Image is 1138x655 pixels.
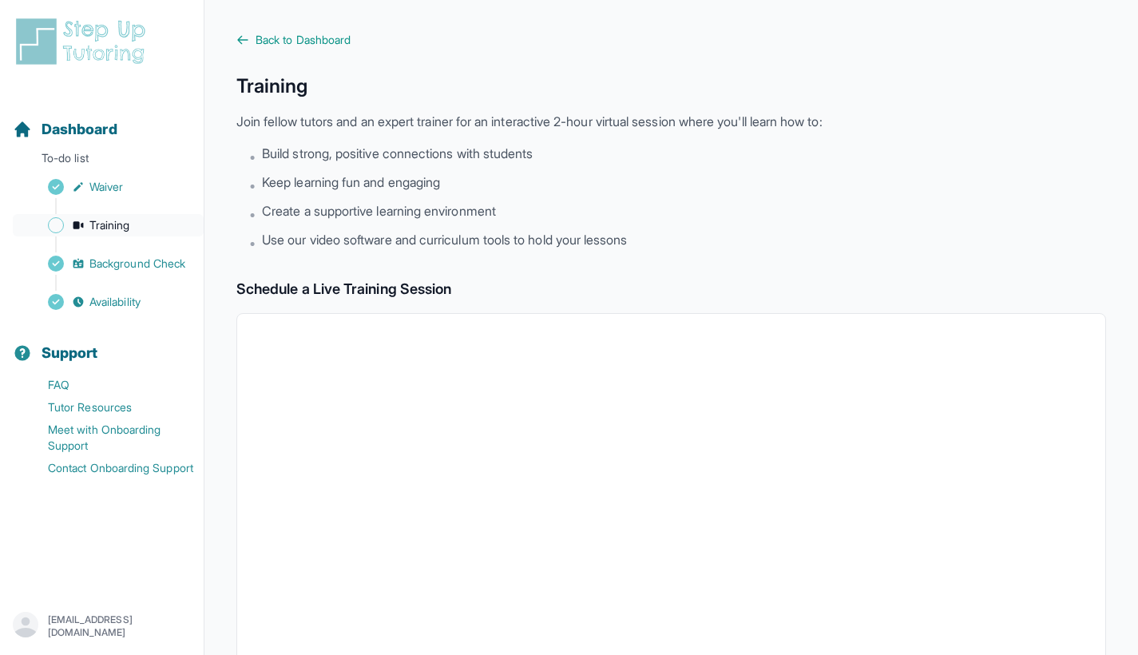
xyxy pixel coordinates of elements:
[262,230,627,249] span: Use our video software and curriculum tools to hold your lessons
[262,201,496,220] span: Create a supportive learning environment
[236,278,1106,300] h2: Schedule a Live Training Session
[48,613,191,639] p: [EMAIL_ADDRESS][DOMAIN_NAME]
[13,374,204,396] a: FAQ
[6,316,197,371] button: Support
[13,396,204,419] a: Tutor Resources
[13,214,204,236] a: Training
[262,144,533,163] span: Build strong, positive connections with students
[249,147,256,166] span: •
[236,32,1106,48] a: Back to Dashboard
[236,73,1106,99] h1: Training
[42,342,98,364] span: Support
[249,204,256,224] span: •
[13,291,204,313] a: Availability
[89,217,130,233] span: Training
[13,16,155,67] img: logo
[249,233,256,252] span: •
[262,173,440,192] span: Keep learning fun and engaging
[6,93,197,147] button: Dashboard
[13,118,117,141] a: Dashboard
[42,118,117,141] span: Dashboard
[13,252,204,275] a: Background Check
[13,176,204,198] a: Waiver
[89,179,123,195] span: Waiver
[236,112,1106,131] p: Join fellow tutors and an expert trainer for an interactive 2-hour virtual session where you'll l...
[13,457,204,479] a: Contact Onboarding Support
[6,150,197,173] p: To-do list
[13,612,191,641] button: [EMAIL_ADDRESS][DOMAIN_NAME]
[13,419,204,457] a: Meet with Onboarding Support
[256,32,351,48] span: Back to Dashboard
[89,294,141,310] span: Availability
[89,256,185,272] span: Background Check
[249,176,256,195] span: •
